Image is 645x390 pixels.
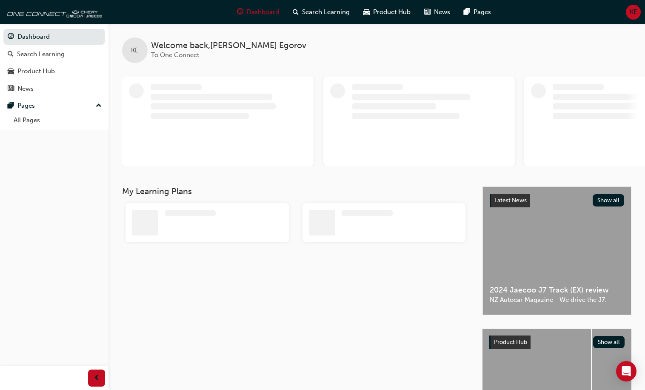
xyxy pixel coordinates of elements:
span: KE [630,7,637,17]
div: News [17,84,34,94]
span: Search Learning [302,7,350,17]
button: KE [626,5,641,20]
h3: My Learning Plans [122,186,469,196]
span: Product Hub [373,7,411,17]
a: All Pages [10,114,105,127]
a: Latest NewsShow all2024 Jaecoo J7 Track (EX) reviewNZ Autocar Magazine - We drive the J7. [482,186,631,315]
button: Show all [593,194,625,206]
div: Search Learning [17,49,65,59]
div: Pages [17,101,35,111]
a: Search Learning [3,46,105,62]
span: search-icon [293,7,299,17]
a: guage-iconDashboard [230,3,286,21]
a: news-iconNews [417,3,457,21]
div: Product Hub [17,66,55,76]
span: Product Hub [494,338,527,346]
a: News [3,81,105,97]
div: Open Intercom Messenger [616,361,636,381]
a: search-iconSearch Learning [286,3,357,21]
span: up-icon [96,100,102,112]
button: Pages [3,98,105,114]
span: pages-icon [8,102,14,110]
span: Dashboard [247,7,279,17]
span: news-icon [8,85,14,93]
span: News [434,7,450,17]
span: Welcome back , [PERSON_NAME] Egorov [151,41,306,51]
span: NZ Autocar Magazine - We drive the J7. [490,295,624,305]
img: oneconnect [4,3,102,20]
span: pages-icon [464,7,470,17]
a: car-iconProduct Hub [357,3,417,21]
a: Product HubShow all [489,336,625,349]
span: car-icon [363,7,370,17]
span: To One Connect [151,51,199,59]
span: Latest News [494,197,527,204]
span: prev-icon [94,373,100,384]
span: 2024 Jaecoo J7 Track (EX) review [490,285,624,295]
span: guage-icon [8,33,14,41]
a: Latest NewsShow all [490,194,624,207]
button: DashboardSearch LearningProduct HubNews [3,27,105,98]
span: KE [131,46,139,55]
span: news-icon [424,7,431,17]
span: search-icon [8,51,14,58]
span: car-icon [8,68,14,75]
span: guage-icon [237,7,243,17]
a: Dashboard [3,29,105,45]
a: pages-iconPages [457,3,498,21]
a: Product Hub [3,63,105,79]
span: Pages [474,7,491,17]
button: Show all [593,336,625,348]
